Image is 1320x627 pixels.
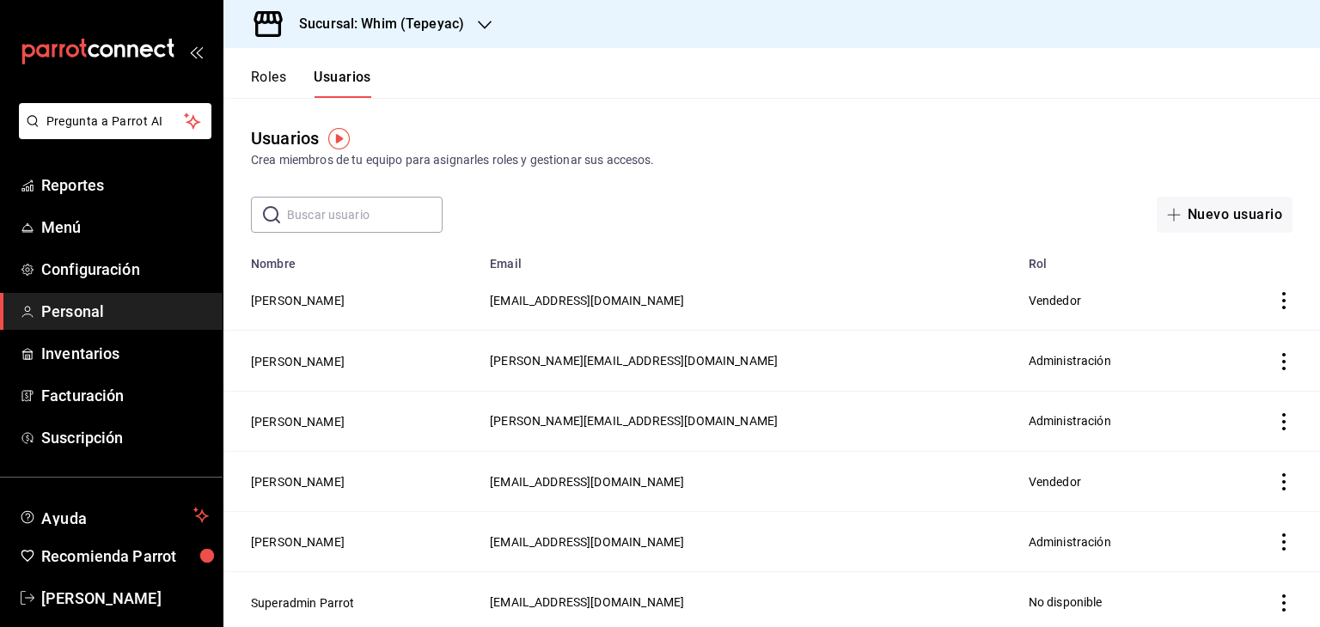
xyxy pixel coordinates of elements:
[490,475,684,489] span: [EMAIL_ADDRESS][DOMAIN_NAME]
[490,354,778,368] span: [PERSON_NAME][EMAIL_ADDRESS][DOMAIN_NAME]
[1275,292,1292,309] button: actions
[1157,197,1292,233] button: Nuevo usuario
[1029,535,1111,549] span: Administración
[1029,475,1081,489] span: Vendedor
[41,545,209,568] span: Recomienda Parrot
[490,595,684,609] span: [EMAIL_ADDRESS][DOMAIN_NAME]
[46,113,185,131] span: Pregunta a Parrot AI
[1029,354,1111,368] span: Administración
[251,69,286,98] button: Roles
[287,198,443,232] input: Buscar usuario
[189,45,203,58] button: open_drawer_menu
[251,353,345,370] button: [PERSON_NAME]
[1275,594,1292,612] button: actions
[41,300,209,323] span: Personal
[1275,353,1292,370] button: actions
[251,151,1292,169] div: Crea miembros de tu equipo para asignarles roles y gestionar sus accesos.
[251,413,345,430] button: [PERSON_NAME]
[251,292,345,309] button: [PERSON_NAME]
[251,69,371,98] div: navigation tabs
[41,173,209,197] span: Reportes
[490,414,778,428] span: [PERSON_NAME][EMAIL_ADDRESS][DOMAIN_NAME]
[1029,294,1081,307] span: Vendedor
[223,247,480,271] th: Nombre
[12,125,211,143] a: Pregunta a Parrot AI
[285,14,464,34] h3: Sucursal: Whim (Tepeyac)
[41,587,209,610] span: [PERSON_NAME]
[1029,414,1111,428] span: Administración
[490,294,684,307] span: [EMAIL_ADDRESS][DOMAIN_NAME]
[314,69,371,98] button: Usuarios
[41,258,209,281] span: Configuración
[251,533,345,551] button: [PERSON_NAME]
[1275,533,1292,551] button: actions
[41,505,186,526] span: Ayuda
[1275,413,1292,430] button: actions
[251,125,319,151] div: Usuarios
[328,128,350,149] img: Tooltip marker
[41,216,209,239] span: Menú
[41,426,209,449] span: Suscripción
[41,384,209,407] span: Facturación
[480,247,1018,271] th: Email
[490,535,684,549] span: [EMAIL_ADDRESS][DOMAIN_NAME]
[41,342,209,365] span: Inventarios
[19,103,211,139] button: Pregunta a Parrot AI
[1275,473,1292,490] button: actions
[251,473,345,490] button: [PERSON_NAME]
[1018,247,1210,271] th: Rol
[251,594,355,612] button: Superadmin Parrot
